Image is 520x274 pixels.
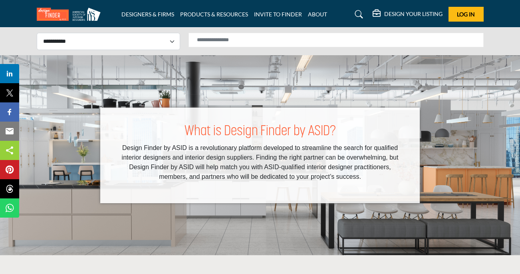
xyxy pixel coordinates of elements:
[37,8,105,21] img: Site Logo
[116,143,404,182] p: Design Finder by ASID is a revolutionary platform developed to streamline the search for qualifie...
[449,7,484,22] button: Log In
[254,11,302,18] a: INVITE TO FINDER
[121,11,174,18] a: DESIGNERS & FIRMS
[384,10,443,18] h5: DESIGN YOUR LISTING
[116,124,404,140] h1: What is Design Finder by ASID?
[189,33,484,47] input: Search Solutions
[457,11,475,18] span: Log In
[347,8,368,21] a: Search
[373,10,443,19] div: DESIGN YOUR LISTING
[37,33,180,50] select: Select Listing Type Dropdown
[180,11,248,18] a: PRODUCTS & RESOURCES
[308,11,327,18] a: ABOUT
